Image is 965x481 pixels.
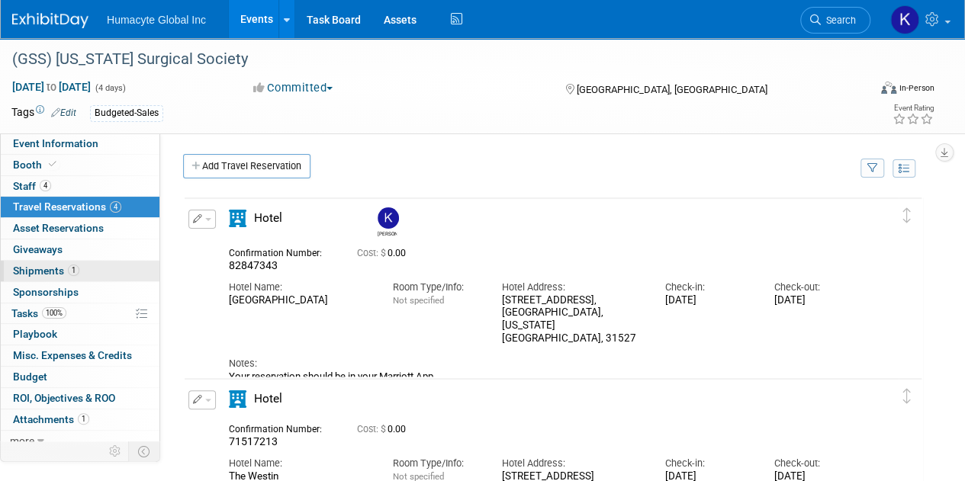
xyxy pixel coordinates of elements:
[665,294,751,307] div: [DATE]
[229,457,370,470] div: Hotel Name:
[13,413,89,425] span: Attachments
[13,200,121,213] span: Travel Reservations
[357,424,388,435] span: Cost: $
[10,435,34,447] span: more
[893,104,934,112] div: Event Rating
[774,281,860,294] div: Check-out:
[774,294,860,307] div: [DATE]
[78,413,89,425] span: 1
[1,282,159,303] a: Sponsorships
[13,349,132,361] span: Misc. Expenses & Credits
[94,83,126,93] span: (4 days)
[1,239,159,260] a: Giveaways
[1,303,159,324] a: Tasks100%
[229,390,246,408] i: Hotel
[229,281,370,294] div: Hotel Name:
[229,357,860,370] div: Notes:
[1,388,159,409] a: ROI, Objectives & ROO
[881,82,896,94] img: Format-Inperson.png
[12,13,88,28] img: ExhibitDay
[13,392,115,404] span: ROI, Objectives & ROO
[867,164,878,174] i: Filter by Traveler
[254,392,282,406] span: Hotel
[229,419,334,435] div: Confirmation Number:
[393,295,444,306] span: Not specified
[357,248,412,258] span: 0.00
[821,14,856,26] span: Search
[40,180,51,191] span: 4
[799,79,934,102] div: Event Format
[68,265,79,276] span: 1
[254,211,282,225] span: Hotel
[229,259,278,271] span: 82847343
[183,154,310,178] a: Add Travel Reservation
[357,248,388,258] span: Cost: $
[229,210,246,227] i: Hotel
[229,294,370,307] div: [GEOGRAPHIC_DATA]
[13,328,57,340] span: Playbook
[374,207,400,237] div: Kimberly VanderMeer
[13,159,60,171] span: Booth
[13,180,51,192] span: Staff
[665,457,751,470] div: Check-in:
[229,243,334,259] div: Confirmation Number:
[13,286,79,298] span: Sponsorships
[13,137,98,149] span: Event Information
[90,105,163,121] div: Budgeted-Sales
[1,431,159,451] a: more
[248,80,339,96] button: Committed
[110,201,121,213] span: 4
[576,84,767,95] span: [GEOGRAPHIC_DATA], [GEOGRAPHIC_DATA]
[1,155,159,175] a: Booth
[11,80,92,94] span: [DATE] [DATE]
[13,222,104,234] span: Asset Reservations
[1,218,159,239] a: Asset Reservations
[378,229,397,237] div: Kimberly VanderMeer
[49,160,56,168] i: Booth reservation complete
[1,345,159,366] a: Misc. Expenses & Credits
[1,133,159,154] a: Event Information
[13,265,79,277] span: Shipments
[13,243,63,255] span: Giveaways
[899,82,934,94] div: In-Person
[357,424,412,435] span: 0.00
[501,457,642,470] div: Hotel Address:
[229,435,278,447] span: 71517213
[393,457,479,470] div: Room Type/Info:
[393,281,479,294] div: Room Type/Info:
[51,107,76,118] a: Edit
[102,441,129,461] td: Personalize Event Tab Strip
[13,370,47,383] span: Budget
[1,197,159,217] a: Travel Reservations4
[774,457,860,470] div: Check-out:
[11,104,76,122] td: Tags
[1,367,159,387] a: Budget
[903,389,911,404] i: Click and drag to move item
[129,441,160,461] td: Toggle Event Tabs
[44,81,59,93] span: to
[1,409,159,430] a: Attachments1
[11,307,66,319] span: Tasks
[890,5,919,34] img: Kimberly VanderMeer
[378,207,399,229] img: Kimberly VanderMeer
[903,208,911,223] i: Click and drag to move item
[501,294,642,345] div: [STREET_ADDRESS], [GEOGRAPHIC_DATA], [US_STATE][GEOGRAPHIC_DATA], 31527
[229,370,860,383] div: Your reservation should be in your Marriott App
[1,261,159,281] a: Shipments1
[800,7,870,34] a: Search
[42,307,66,319] span: 100%
[7,46,856,73] div: (GSS) [US_STATE] Surgical Society
[1,324,159,345] a: Playbook
[501,281,642,294] div: Hotel Address:
[107,14,206,26] span: Humacyte Global Inc
[665,281,751,294] div: Check-in:
[1,176,159,197] a: Staff4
